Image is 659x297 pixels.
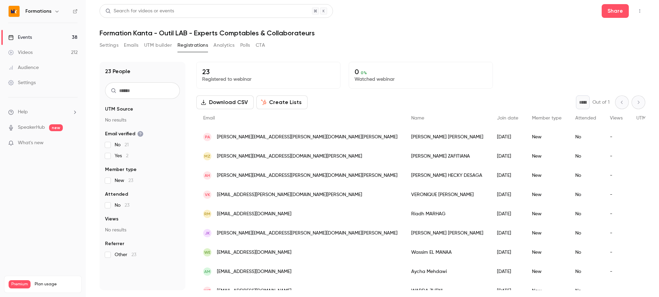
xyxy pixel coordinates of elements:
[217,210,291,218] span: [EMAIL_ADDRESS][DOMAIN_NAME]
[105,191,128,198] span: Attended
[575,116,596,121] span: Attended
[177,40,208,51] button: Registrations
[525,224,568,243] div: New
[490,166,525,185] div: [DATE]
[105,67,130,76] h1: 23 People
[404,166,490,185] div: [PERSON_NAME] HECKY DESAGA
[205,192,210,198] span: VK
[217,172,397,179] span: [PERSON_NAME][EMAIL_ADDRESS][PERSON_NAME][DOMAIN_NAME][PERSON_NAME]
[217,268,291,275] span: [EMAIL_ADDRESS][DOMAIN_NAME]
[490,262,525,281] div: [DATE]
[217,287,291,295] span: [EMAIL_ADDRESS][DOMAIN_NAME]
[115,202,129,209] span: No
[144,40,172,51] button: UTM builder
[490,185,525,204] div: [DATE]
[525,185,568,204] div: New
[592,99,610,106] p: Out of 1
[105,216,118,222] span: Views
[404,185,490,204] div: VERONIQUE [PERSON_NAME]
[69,140,78,146] iframe: Noticeable Trigger
[100,40,118,51] button: Settings
[217,249,291,256] span: [EMAIL_ADDRESS][DOMAIN_NAME]
[603,204,629,224] div: -
[355,76,487,83] p: Watched webinar
[8,34,32,41] div: Events
[525,204,568,224] div: New
[603,147,629,166] div: -
[404,147,490,166] div: [PERSON_NAME] ZAFITIANA
[204,153,210,159] span: MZ
[603,243,629,262] div: -
[105,117,180,124] p: No results
[525,127,568,147] div: New
[490,204,525,224] div: [DATE]
[610,116,623,121] span: Views
[256,95,308,109] button: Create Lists
[525,262,568,281] div: New
[490,224,525,243] div: [DATE]
[202,68,335,76] p: 23
[490,127,525,147] div: [DATE]
[202,76,335,83] p: Registered to webinar
[8,79,36,86] div: Settings
[411,116,424,121] span: Name
[568,262,603,281] div: No
[568,204,603,224] div: No
[8,64,39,71] div: Audience
[603,262,629,281] div: -
[568,166,603,185] div: No
[25,8,51,15] h6: Formations
[404,262,490,281] div: Aycha Mehdawi
[525,166,568,185] div: New
[49,124,63,131] span: new
[125,203,129,208] span: 23
[404,204,490,224] div: Riadh MARHAG
[568,243,603,262] div: No
[603,185,629,204] div: -
[126,153,128,158] span: 2
[205,230,210,236] span: JK
[9,280,31,288] span: Premium
[105,106,133,113] span: UTM Source
[568,185,603,204] div: No
[568,127,603,147] div: No
[603,224,629,243] div: -
[105,227,180,233] p: No results
[497,116,518,121] span: Join date
[217,134,397,141] span: [PERSON_NAME][EMAIL_ADDRESS][PERSON_NAME][DOMAIN_NAME][PERSON_NAME]
[404,127,490,147] div: [PERSON_NAME] [PERSON_NAME]
[361,70,367,75] span: 0 %
[204,211,210,217] span: RM
[115,152,128,159] span: Yes
[217,153,362,160] span: [PERSON_NAME][EMAIL_ADDRESS][DOMAIN_NAME][PERSON_NAME]
[205,134,210,140] span: PA
[115,177,133,184] span: New
[105,240,124,247] span: Referrer
[525,243,568,262] div: New
[204,249,210,255] span: WE
[115,251,136,258] span: Other
[404,243,490,262] div: Wassim EL MANAA
[105,106,180,258] section: facet-groups
[217,191,362,198] span: [EMAIL_ADDRESS][PERSON_NAME][DOMAIN_NAME][PERSON_NAME]
[105,8,174,15] div: Search for videos or events
[355,68,487,76] p: 0
[602,4,629,18] button: Share
[204,288,211,294] span: WZ
[404,224,490,243] div: [PERSON_NAME] [PERSON_NAME]
[525,147,568,166] div: New
[490,243,525,262] div: [DATE]
[196,95,254,109] button: Download CSV
[9,6,20,17] img: Formations
[568,224,603,243] div: No
[204,269,210,275] span: AM
[18,108,28,116] span: Help
[105,130,143,137] span: Email verified
[532,116,562,121] span: Member type
[124,40,138,51] button: Emails
[603,166,629,185] div: -
[603,127,629,147] div: -
[100,29,645,37] h1: Formation Kanta - Outil LAB - Experts Comptables & Collaborateurs
[256,40,265,51] button: CTA
[213,40,235,51] button: Analytics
